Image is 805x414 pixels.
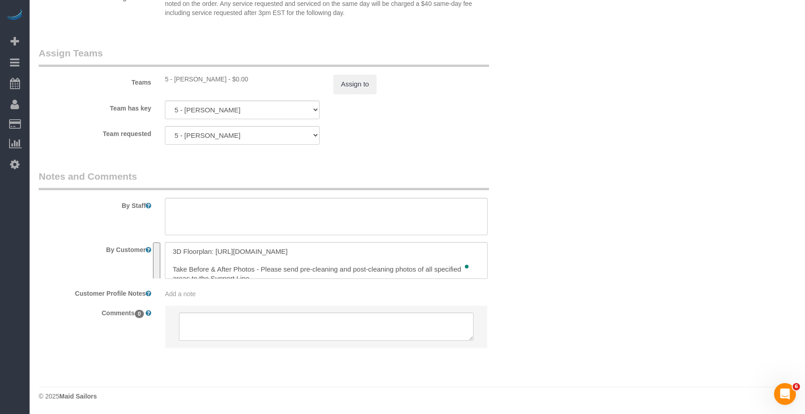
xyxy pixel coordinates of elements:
img: Automaid Logo [5,9,24,22]
div: © 2025 [39,392,796,401]
span: 6 [793,383,800,390]
textarea: To enrich screen reader interactions, please activate Accessibility in Grammarly extension settings [165,242,488,279]
span: 0 [135,310,144,318]
label: Team requested [32,126,158,138]
strong: Maid Sailors [59,393,97,400]
button: Assign to [333,75,377,94]
div: 0 hours x $0.00/hour [165,75,320,84]
label: Teams [32,75,158,87]
legend: Assign Teams [39,46,489,67]
iframe: Intercom live chat [774,383,796,405]
legend: Notes and Comments [39,170,489,190]
label: Customer Profile Notes [32,286,158,298]
label: Team has key [32,101,158,113]
label: By Staff [32,198,158,210]
span: Add a note [165,290,196,298]
label: By Customer [32,242,158,254]
label: Comments [32,305,158,318]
